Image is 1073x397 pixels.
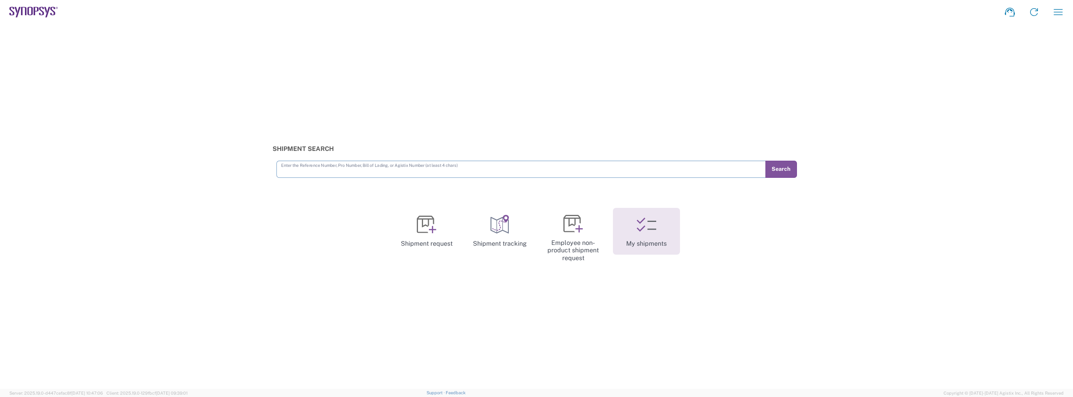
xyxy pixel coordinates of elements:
a: My shipments [613,208,680,255]
span: Client: 2025.19.0-129fbcf [106,391,188,395]
a: Shipment tracking [466,208,533,255]
button: Search [765,161,797,178]
span: [DATE] 10:47:06 [71,391,103,395]
a: Support [427,390,446,395]
span: [DATE] 09:39:01 [156,391,188,395]
span: Copyright © [DATE]-[DATE] Agistix Inc., All Rights Reserved [944,390,1064,397]
a: Employee non-product shipment request [540,208,607,268]
a: Shipment request [393,208,460,255]
h3: Shipment Search [273,145,801,152]
span: Server: 2025.19.0-d447cefac8f [9,391,103,395]
a: Feedback [446,390,466,395]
